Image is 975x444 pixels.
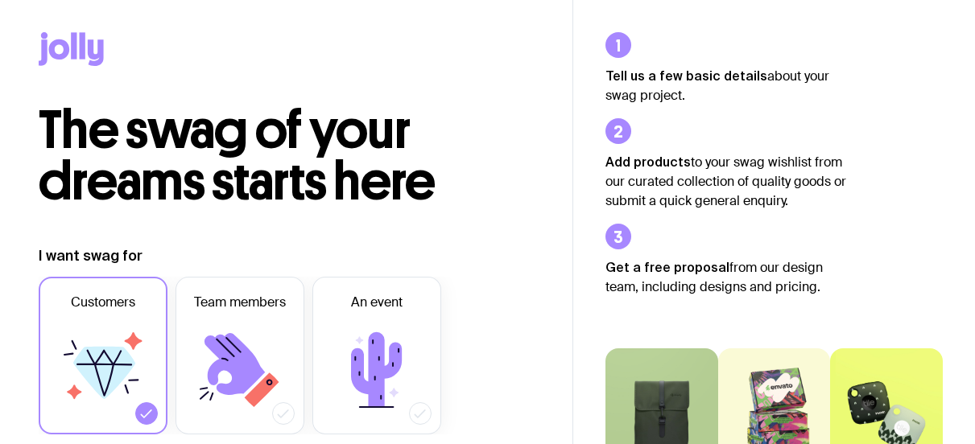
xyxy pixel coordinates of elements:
span: An event [351,293,403,312]
strong: Get a free proposal [605,260,729,274]
span: Team members [194,293,286,312]
label: I want swag for [39,246,143,265]
span: The swag of your dreams starts here [39,98,436,213]
p: from our design team, including designs and pricing. [605,257,847,297]
p: to your swag wishlist from our curated collection of quality goods or submit a quick general enqu... [605,152,847,211]
p: about your swag project. [605,66,847,105]
strong: Tell us a few basic details [605,68,767,83]
strong: Add products [605,154,691,169]
span: Customers [71,293,135,312]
